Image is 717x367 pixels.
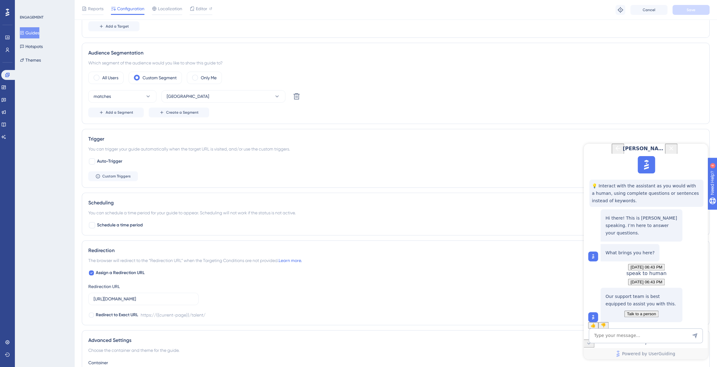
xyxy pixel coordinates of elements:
div: Container [88,359,703,366]
button: Add a Segment [88,107,144,117]
span: Cancel [643,7,655,12]
span: Editor [196,5,207,12]
span: Add a Segment [106,110,133,115]
a: Learn more. [279,258,302,263]
span: [GEOGRAPHIC_DATA] [167,93,209,100]
span: Assign a Redirection URL [96,269,145,277]
div: Which segment of the audience would you like to show this guide to? [88,59,703,67]
div: 4 [43,3,45,8]
span: Localization [158,5,182,12]
button: matches [88,90,156,103]
button: Cancel [630,5,667,15]
div: Choose the container and theme for the guide. [88,347,703,354]
div: You can trigger your guide automatically when the target URL is visited, and/or use the custom tr... [88,145,703,153]
button: [GEOGRAPHIC_DATA] [161,90,285,103]
span: Need Help? [15,2,39,9]
div: You can schedule a time period for your guide to appear. Scheduling will not work if the status i... [88,209,703,216]
span: Add a Target [106,24,129,29]
div: Trigger [88,135,703,143]
span: Save [687,7,695,12]
div: Audience Segmentation [88,49,703,57]
span: The browser will redirect to the “Redirection URL” when the Targeting Conditions are not provided. [88,257,302,264]
span: Configuration [117,5,144,12]
span: matches [94,93,111,100]
div: Redirection [88,247,703,254]
input: https://www.example.com/ [94,295,193,302]
label: Custom Segment [143,74,177,81]
span: Redirect to Exact URL [96,311,138,319]
div: https://{{current-page}}/talent/ [141,311,205,319]
span: Create a Segment [166,110,199,115]
span: Auto-Trigger [97,158,122,165]
span: Schedule a time period [97,221,143,229]
button: Save [672,5,710,15]
label: Only Me [201,74,217,81]
span: Custom Triggers [102,174,131,179]
button: Create a Segment [149,107,209,117]
iframe: UserGuiding AI Assistant [584,144,708,359]
div: Scheduling [88,199,703,207]
div: Advanced Settings [88,337,703,344]
button: Custom Triggers [88,171,138,181]
button: Add a Target [88,21,139,31]
label: All Users [102,74,118,81]
div: Redirection URL [88,283,120,290]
